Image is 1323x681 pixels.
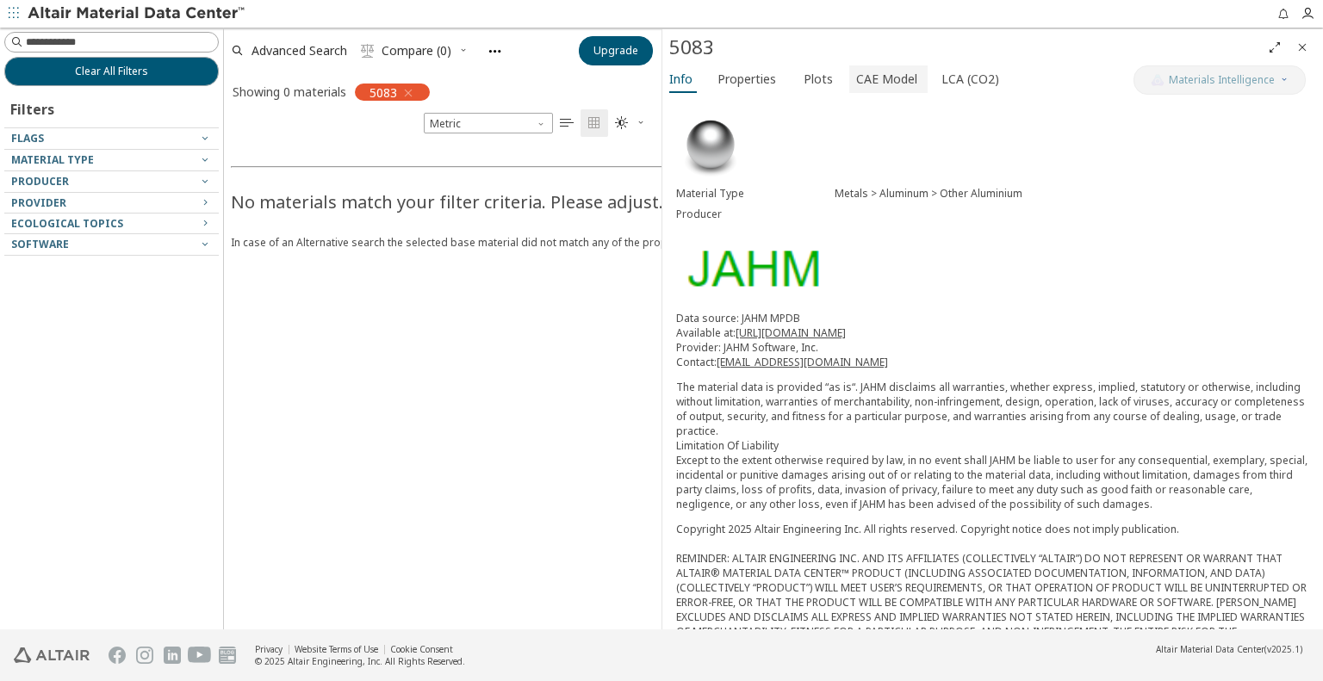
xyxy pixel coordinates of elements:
[804,65,833,93] span: Plots
[1169,73,1275,87] span: Materials Intelligence
[361,44,375,58] i: 
[4,234,219,255] button: Software
[4,57,219,86] button: Clear All Filters
[941,65,999,93] span: LCA (CO2)
[14,647,90,663] img: Altair Engineering
[835,187,1309,201] div: Metals > Aluminum > Other Aluminium
[856,65,917,93] span: CAE Model
[4,128,219,149] button: Flags
[1151,73,1165,87] img: AI Copilot
[717,65,776,93] span: Properties
[593,44,638,58] span: Upgrade
[579,36,653,65] button: Upgrade
[587,116,601,130] i: 
[615,116,629,130] i: 
[255,643,283,655] a: Privacy
[11,152,94,167] span: Material Type
[11,174,69,189] span: Producer
[676,111,745,180] img: Material Type Image
[676,311,1309,369] p: Data source: JAHM MPDB Available at: Provider: JAHM Software, Inc. Contact:
[581,109,608,137] button: Tile View
[11,216,123,231] span: Ecological Topics
[4,193,219,214] button: Provider
[75,65,148,78] span: Clear All Filters
[669,65,693,93] span: Info
[370,84,397,100] span: 5083
[252,45,347,57] span: Advanced Search
[560,116,574,130] i: 
[424,113,553,133] div: Unit System
[717,355,888,369] a: [EMAIL_ADDRESS][DOMAIN_NAME]
[1156,643,1302,655] div: (v2025.1)
[1156,643,1264,655] span: Altair Material Data Center
[676,380,1309,511] p: The material data is provided “as is“. JAHM disclaims all warranties, whether express, implied, s...
[11,195,66,210] span: Provider
[676,187,835,201] div: Material Type
[295,643,378,655] a: Website Terms of Use
[608,109,653,137] button: Theme
[1261,34,1289,61] button: Full Screen
[676,238,828,297] img: Logo - Provider
[4,150,219,170] button: Material Type
[424,113,553,133] span: Metric
[553,109,581,137] button: Table View
[11,237,69,251] span: Software
[11,131,44,145] span: Flags
[1134,65,1306,95] button: AI CopilotMaterials Intelligence
[4,86,63,127] div: Filters
[1289,34,1316,61] button: Close
[255,655,465,667] div: © 2025 Altair Engineering, Inc. All Rights Reserved.
[382,45,451,57] span: Compare (0)
[233,84,346,100] div: Showing 0 materials
[676,207,835,221] div: Producer
[4,171,219,192] button: Producer
[736,325,846,340] a: [URL][DOMAIN_NAME]
[669,34,1261,61] div: 5083
[390,643,453,655] a: Cookie Consent
[4,214,219,234] button: Ecological Topics
[28,5,247,22] img: Altair Material Data Center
